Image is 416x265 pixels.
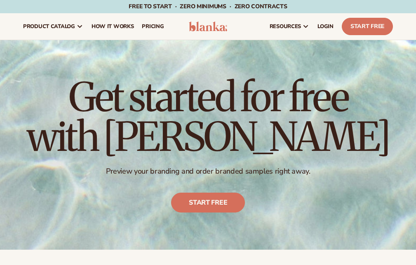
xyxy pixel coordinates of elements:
a: Start free [171,193,245,212]
span: Free to start · ZERO minimums · ZERO contracts [129,2,287,10]
span: How It Works [92,23,134,30]
a: LOGIN [313,13,338,40]
p: Preview your branding and order branded samples right away. [27,167,390,176]
a: product catalog [19,13,87,40]
span: pricing [142,23,164,30]
a: Start Free [342,18,393,35]
span: LOGIN [317,23,334,30]
img: logo [189,21,227,31]
a: pricing [138,13,168,40]
span: product catalog [23,23,75,30]
a: resources [266,13,313,40]
a: How It Works [87,13,138,40]
h1: Get started for free with [PERSON_NAME] [27,77,390,157]
span: resources [270,23,301,30]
